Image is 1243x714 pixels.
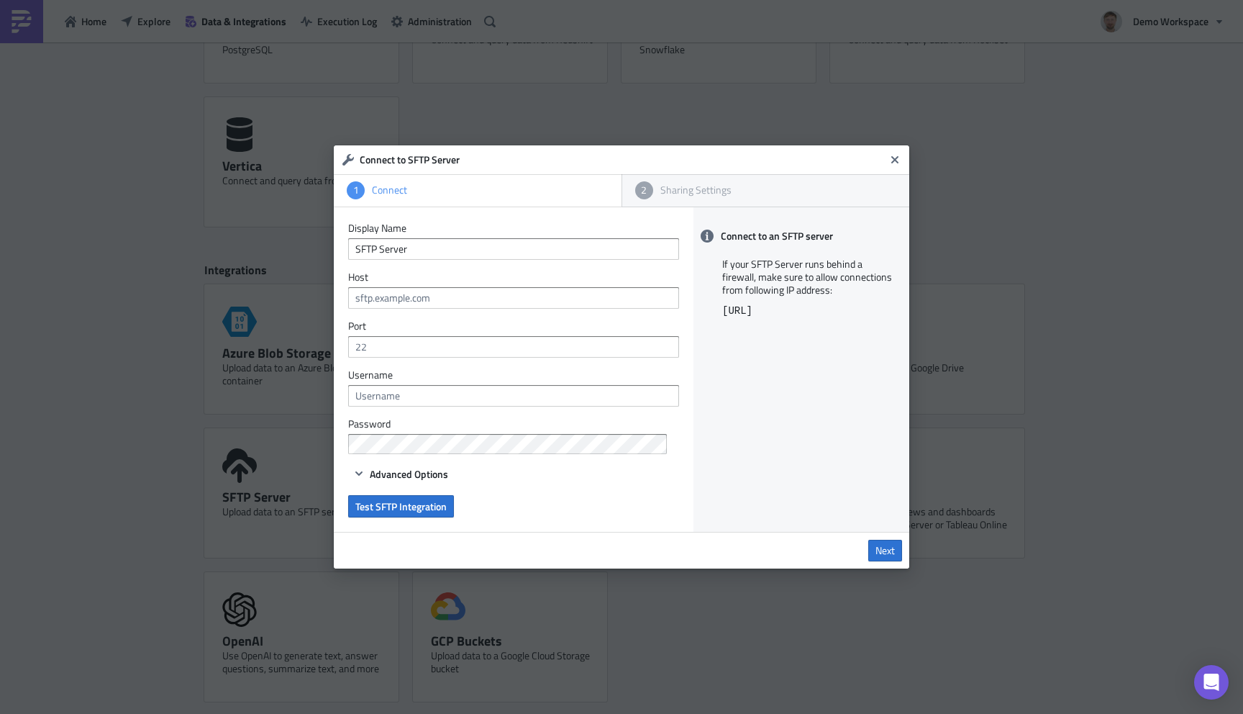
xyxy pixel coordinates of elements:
[348,417,679,430] label: Password
[722,305,752,317] code: [URL]
[348,287,679,309] input: sftp.example.com
[635,181,653,199] div: 2
[348,465,453,482] button: Advanced Options
[884,149,906,171] button: Close
[348,336,679,358] input: 22
[365,184,609,196] div: Connect
[653,184,897,196] div: Sharing Settings
[348,369,679,381] label: Username
[348,271,679,284] label: Host
[348,222,679,235] label: Display Name
[360,153,885,166] h6: Connect to SFTP Server
[347,181,365,199] div: 1
[348,495,454,518] button: Test SFTP Integration
[1194,665,1229,700] div: Open Intercom Messenger
[875,544,895,557] span: Next
[722,258,895,297] p: If your SFTP Server runs behind a firewall, make sure to allow connections from following IP addr...
[370,466,448,482] span: Advanced Options
[868,540,902,561] a: Next
[693,222,909,250] div: Connect to an SFTP server
[348,385,679,407] input: Username
[348,238,679,260] input: Give it a name
[355,499,447,514] span: Test SFTP Integration
[348,320,679,333] label: Port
